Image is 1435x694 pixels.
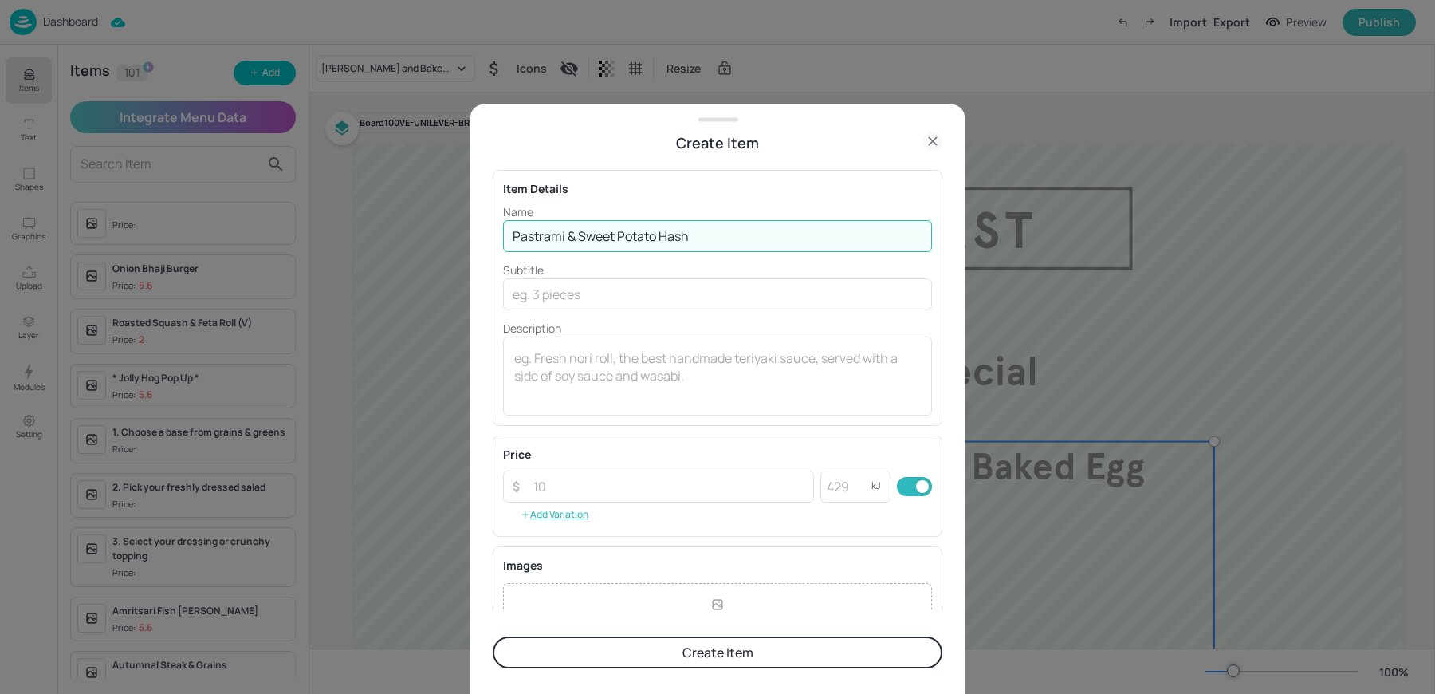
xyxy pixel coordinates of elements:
[503,180,932,197] div: Item Details
[503,220,932,252] input: eg. Chicken Teriyaki Sushi Roll
[503,557,932,574] p: Images
[524,471,814,503] input: 10
[503,203,932,220] p: Name
[871,480,881,491] p: kJ
[493,637,942,668] button: Create Item
[503,320,932,337] p: Description
[503,503,606,526] button: Add Variation
[503,446,531,463] p: Price
[503,278,932,310] input: eg. 3 pieces
[503,262,932,278] p: Subtitle
[493,132,942,154] div: Create Item
[820,471,871,503] input: 429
